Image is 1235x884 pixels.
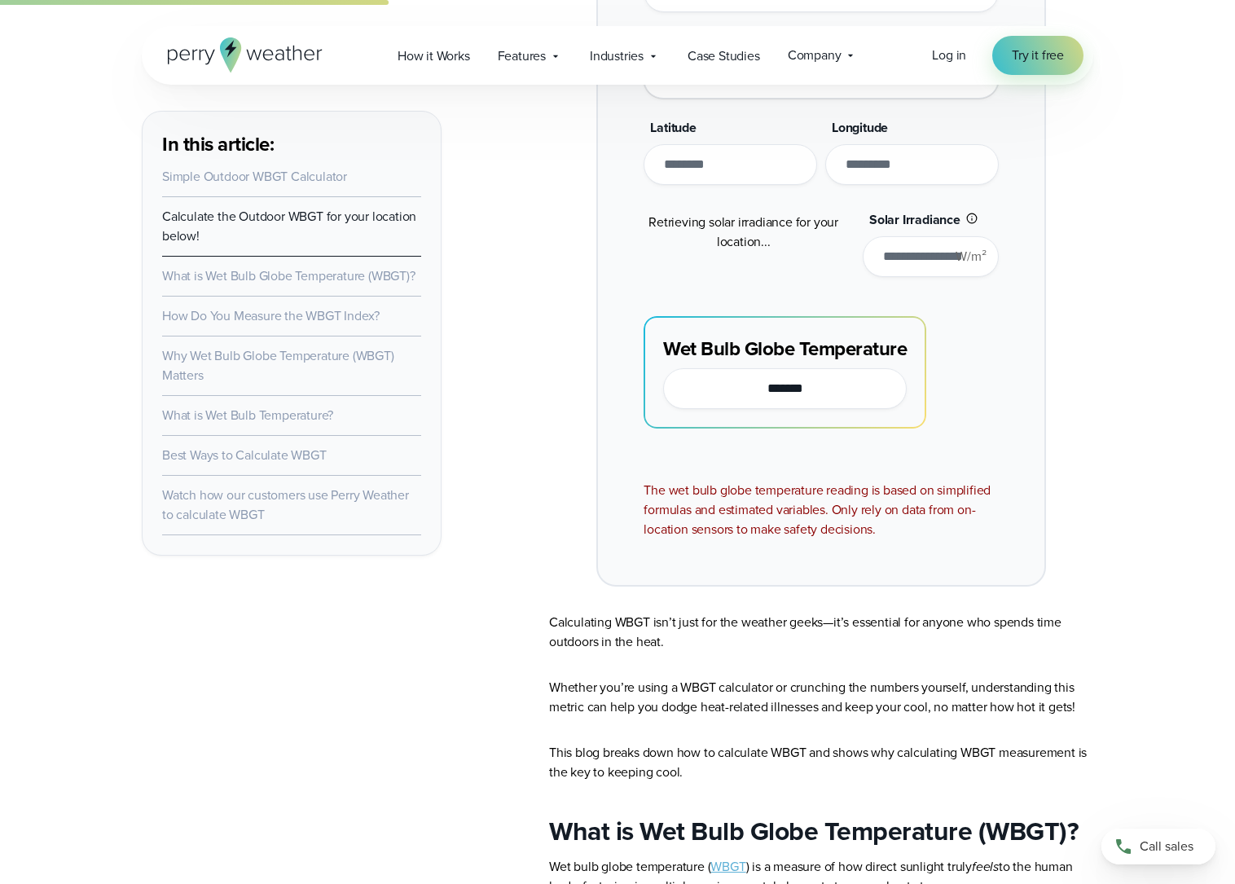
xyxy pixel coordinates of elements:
[674,39,774,73] a: Case Studies
[162,346,394,385] a: Why Wet Bulb Globe Temperature (WBGT) Matters
[869,210,960,229] span: Solar Irradiance
[549,743,1093,782] p: This blog breaks down how to calculate WBGT and shows why calculating WBGT measurement is the key...
[644,481,998,539] div: The wet bulb globe temperature reading is based on simplified formulas and estimated variables. O...
[549,613,1093,652] p: Calculating WBGT isn’t just for the weather geeks—it’s essential for anyone who spends time outdo...
[1140,837,1193,856] span: Call sales
[162,167,347,186] a: Simple Outdoor WBGT Calculator
[710,857,745,876] a: WBGT
[590,46,644,66] span: Industries
[549,678,1093,717] p: Whether you’re using a WBGT calculator or crunching the numbers yourself, understanding this metr...
[162,446,327,464] a: Best Ways to Calculate WBGT
[932,46,966,64] span: Log in
[398,46,470,66] span: How it Works
[932,46,966,65] a: Log in
[162,486,409,524] a: Watch how our customers use Perry Weather to calculate WBGT
[650,118,696,137] span: Latitude
[972,857,999,876] em: feels
[788,46,842,65] span: Company
[498,46,546,66] span: Features
[162,406,333,424] a: What is Wet Bulb Temperature?
[384,39,484,73] a: How it Works
[162,207,416,245] a: Calculate the Outdoor WBGT for your location below!
[162,306,380,325] a: How Do You Measure the WBGT Index?
[992,36,1083,75] a: Try it free
[688,46,760,66] span: Case Studies
[1101,829,1215,864] a: Call sales
[648,213,838,251] span: Retrieving solar irradiance for your location...
[162,131,421,157] h3: In this article:
[549,811,1079,851] strong: What is Wet Bulb Globe Temperature (WBGT)?
[162,266,415,285] a: What is Wet Bulb Globe Temperature (WBGT)?
[832,118,888,137] span: Longitude
[1012,46,1064,65] span: Try it free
